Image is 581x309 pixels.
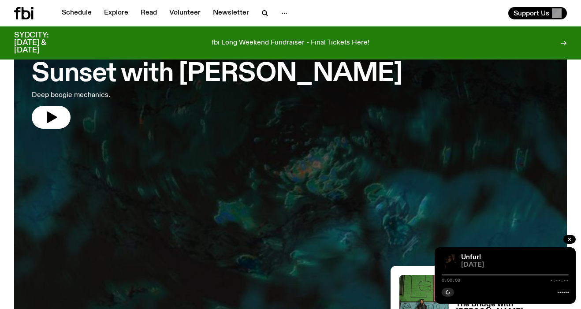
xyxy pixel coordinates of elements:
a: Volunteer [164,7,206,19]
a: Explore [99,7,134,19]
h3: Sunset with [PERSON_NAME] [32,62,402,86]
span: 0:00:00 [442,278,460,283]
span: -:--:-- [550,278,569,283]
p: Deep boogie mechanics. [32,90,257,101]
a: Schedule [56,7,97,19]
a: Sunset with [PERSON_NAME]Deep boogie mechanics. [32,41,402,129]
p: fbi Long Weekend Fundraiser - Final Tickets Here! [212,39,369,47]
a: Newsletter [208,7,254,19]
span: [DATE] [461,262,569,268]
h3: SYDCITY: [DATE] & [DATE] [14,32,71,54]
span: Support Us [514,9,549,17]
a: Unfurl [461,254,481,261]
a: Read [135,7,162,19]
button: Support Us [508,7,567,19]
